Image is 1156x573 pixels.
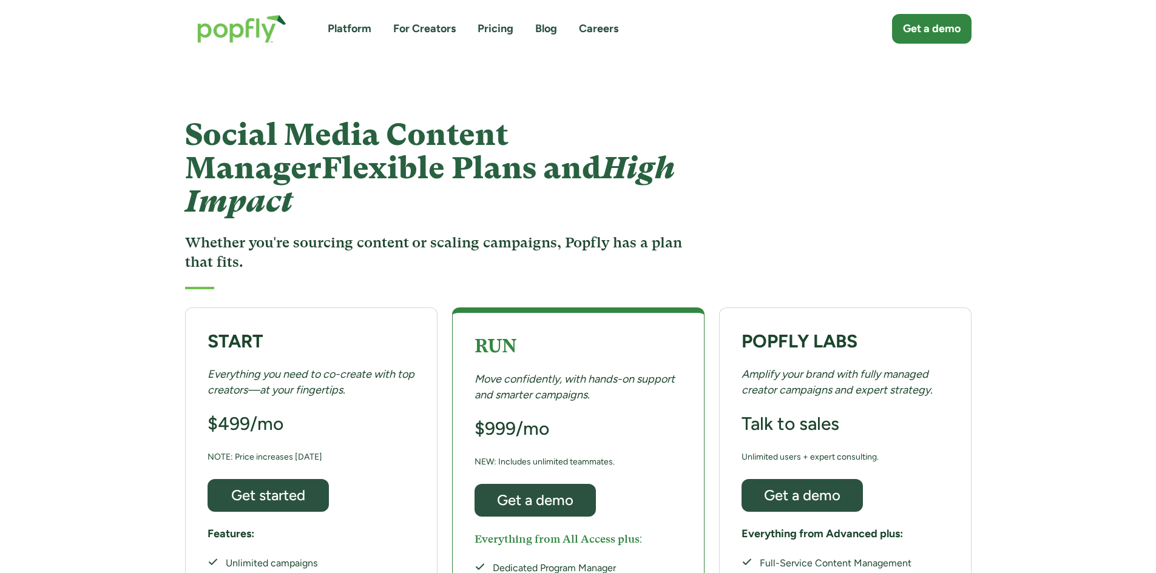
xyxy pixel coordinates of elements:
div: Get a demo [485,492,585,508]
h3: $999/mo [475,417,549,440]
h5: Everything from Advanced plus: [742,526,903,541]
div: Full-Service Content Management [760,557,918,570]
div: NOTE: Price increases [DATE] [208,449,322,464]
h5: Everything from All Access plus: [475,531,643,546]
em: Move confidently, with hands-on support and smarter campaigns. [475,372,675,401]
a: Careers [579,21,618,36]
h3: $499/mo [208,412,283,435]
a: Get started [208,479,329,512]
a: Get a demo [892,14,972,44]
em: Everything you need to co-create with top creators—at your fingertips. [208,367,414,396]
h1: Social Media Content Manager [185,118,688,218]
em: High Impact [185,150,675,219]
div: Get started [218,488,318,503]
div: Get a demo [752,488,852,503]
a: Get a demo [475,484,596,517]
em: Amplify your brand with fully managed creator campaigns and expert strategy. [742,367,933,396]
span: Flexible Plans and [185,150,675,219]
a: Platform [328,21,371,36]
a: Get a demo [742,479,863,512]
div: Unlimited campaigns [226,557,358,570]
h3: Whether you're sourcing content or scaling campaigns, Popfly has a plan that fits. [185,233,688,272]
div: NEW: Includes unlimited teammates. [475,454,615,469]
div: Unlimited users + expert consulting. [742,449,879,464]
strong: RUN [475,335,516,357]
a: For Creators [393,21,456,36]
a: home [185,2,299,55]
h3: Talk to sales [742,412,839,435]
strong: START [208,330,263,352]
a: Blog [535,21,557,36]
strong: POPFLY LABS [742,330,857,352]
h5: Features: [208,526,254,541]
a: Pricing [478,21,513,36]
div: Get a demo [903,21,961,36]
